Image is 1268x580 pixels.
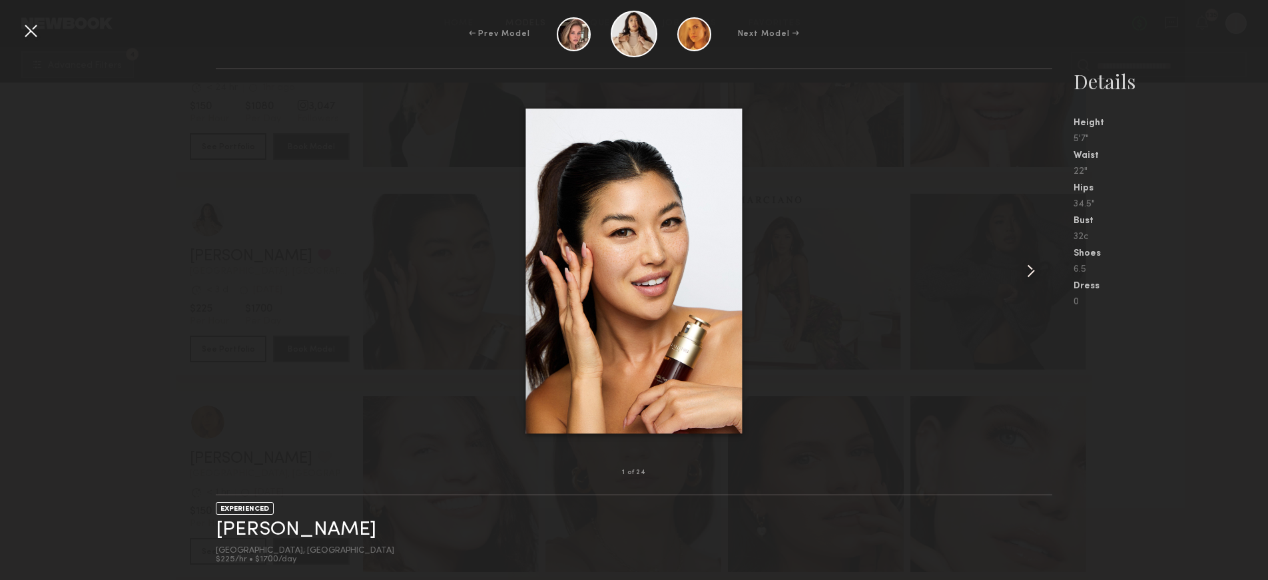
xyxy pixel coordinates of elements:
[216,547,394,555] div: [GEOGRAPHIC_DATA], [GEOGRAPHIC_DATA]
[1074,232,1268,242] div: 32c
[216,519,376,540] a: [PERSON_NAME]
[1074,298,1268,307] div: 0
[1074,265,1268,274] div: 6.5
[216,502,274,515] div: EXPERIENCED
[1074,249,1268,258] div: Shoes
[1074,68,1268,95] div: Details
[1074,151,1268,160] div: Waist
[1074,282,1268,291] div: Dress
[469,28,530,40] div: ← Prev Model
[1074,200,1268,209] div: 34.5"
[1074,135,1268,144] div: 5'7"
[1074,184,1268,193] div: Hips
[1074,119,1268,128] div: Height
[738,28,800,40] div: Next Model →
[1074,216,1268,226] div: Bust
[622,469,646,476] div: 1 of 24
[216,555,394,564] div: $225/hr • $1700/day
[1074,167,1268,176] div: 22"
